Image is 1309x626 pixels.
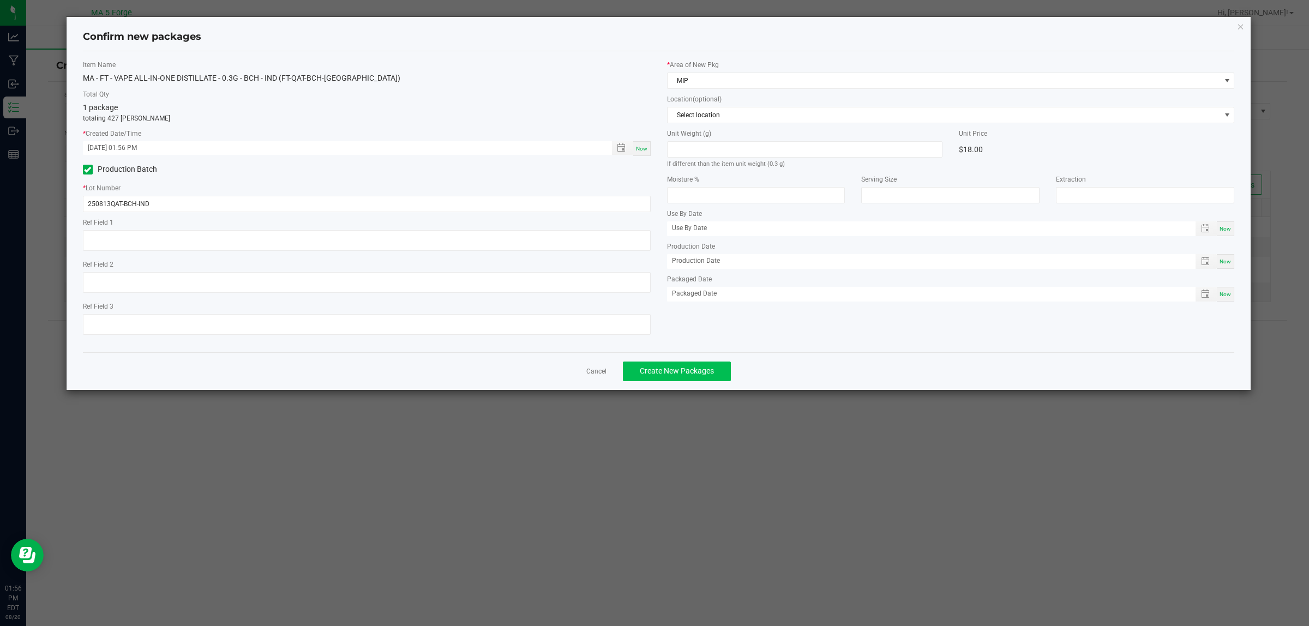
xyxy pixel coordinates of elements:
[83,73,651,84] div: MA - FT - VAPE ALL-IN-ONE DISTILLATE - 0.3G - BCH - IND (FT-QAT-BCH-[GEOGRAPHIC_DATA])
[83,129,651,139] label: Created Date/Time
[1220,291,1231,297] span: Now
[1220,226,1231,232] span: Now
[667,94,1235,104] label: Location
[959,141,1234,158] div: $18.00
[1056,174,1234,184] label: Extraction
[83,141,601,155] input: Created Datetime
[1196,254,1217,269] span: Toggle popup
[1220,258,1231,264] span: Now
[636,146,647,152] span: Now
[83,183,651,193] label: Lot Number
[83,302,651,311] label: Ref Field 3
[612,141,633,155] span: Toggle popup
[640,366,714,375] span: Create New Packages
[668,107,1221,123] span: Select location
[667,221,1185,235] input: Use By Date
[667,129,942,139] label: Unit Weight (g)
[693,95,722,103] span: (optional)
[623,362,731,381] button: Create New Packages
[667,160,785,167] small: If different than the item unit weight (0.3 g)
[83,164,358,175] label: Production Batch
[11,539,44,571] iframe: Resource center
[1196,287,1217,302] span: Toggle popup
[586,367,607,376] a: Cancel
[83,218,651,227] label: Ref Field 1
[83,60,651,70] label: Item Name
[667,209,1235,219] label: Use By Date
[83,89,651,99] label: Total Qty
[667,254,1185,268] input: Production Date
[668,73,1221,88] span: MIP
[83,260,651,269] label: Ref Field 2
[83,113,651,123] p: totaling 427 [PERSON_NAME]
[1196,221,1217,236] span: Toggle popup
[83,103,118,112] span: 1 package
[667,274,1235,284] label: Packaged Date
[667,107,1235,123] span: NO DATA FOUND
[959,129,1234,139] label: Unit Price
[667,287,1185,300] input: Packaged Date
[667,174,845,184] label: Moisture %
[667,60,1235,70] label: Area of New Pkg
[667,242,1235,251] label: Production Date
[83,30,1235,44] h4: Confirm new packages
[861,174,1040,184] label: Serving Size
